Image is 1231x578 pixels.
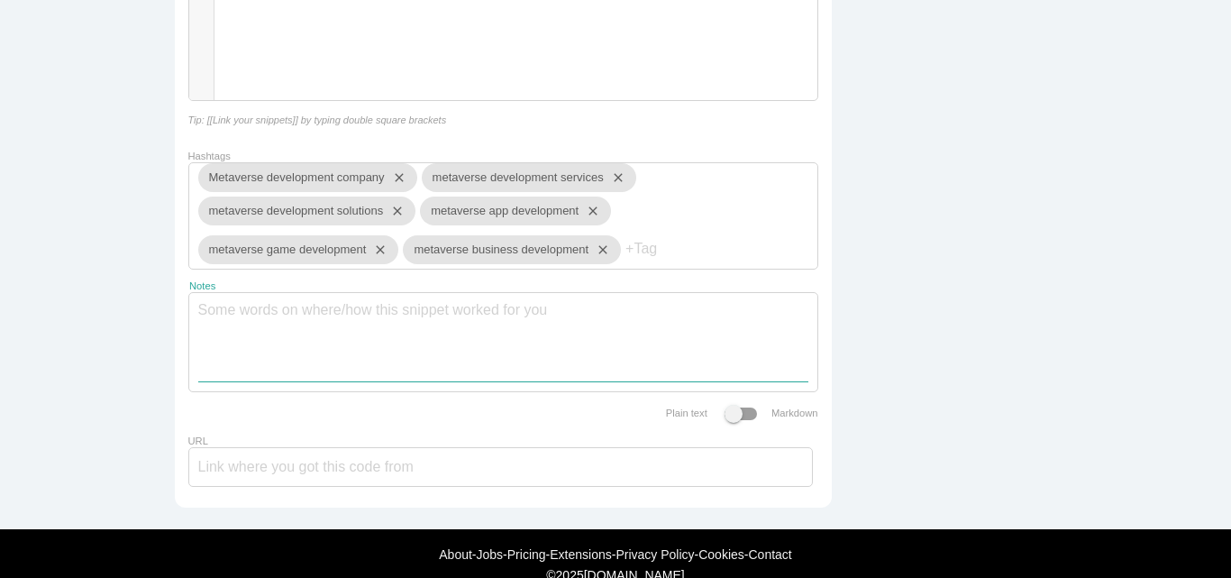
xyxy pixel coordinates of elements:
i: close [385,163,406,192]
a: Privacy Policy [615,547,694,562]
div: Metaverse development company [198,163,417,192]
label: URL [188,436,208,446]
a: About [439,547,472,562]
a: Extensions [550,547,611,562]
i: close [604,163,625,192]
label: Notes [189,280,215,292]
div: metaverse development services [422,163,636,192]
div: - - - - - - [9,547,1222,562]
i: close [579,197,600,225]
i: Tip: [[Link your snippets]] by typing double square brackets [188,115,447,125]
a: Pricing [507,547,546,562]
label: Hashtags [188,151,231,161]
label: Plain text Markdown [666,408,818,418]
input: Link where you got this code from [188,447,813,487]
a: Contact [748,547,791,562]
i: close [366,235,388,264]
i: close [383,197,405,225]
input: +Tag [625,230,734,268]
a: Jobs [477,547,504,562]
i: close [588,235,610,264]
a: Cookies [698,547,744,562]
div: metaverse development solutions [198,197,416,225]
div: metaverse business development [403,235,621,264]
div: metaverse game development [198,235,399,264]
div: metaverse app development [420,197,611,225]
